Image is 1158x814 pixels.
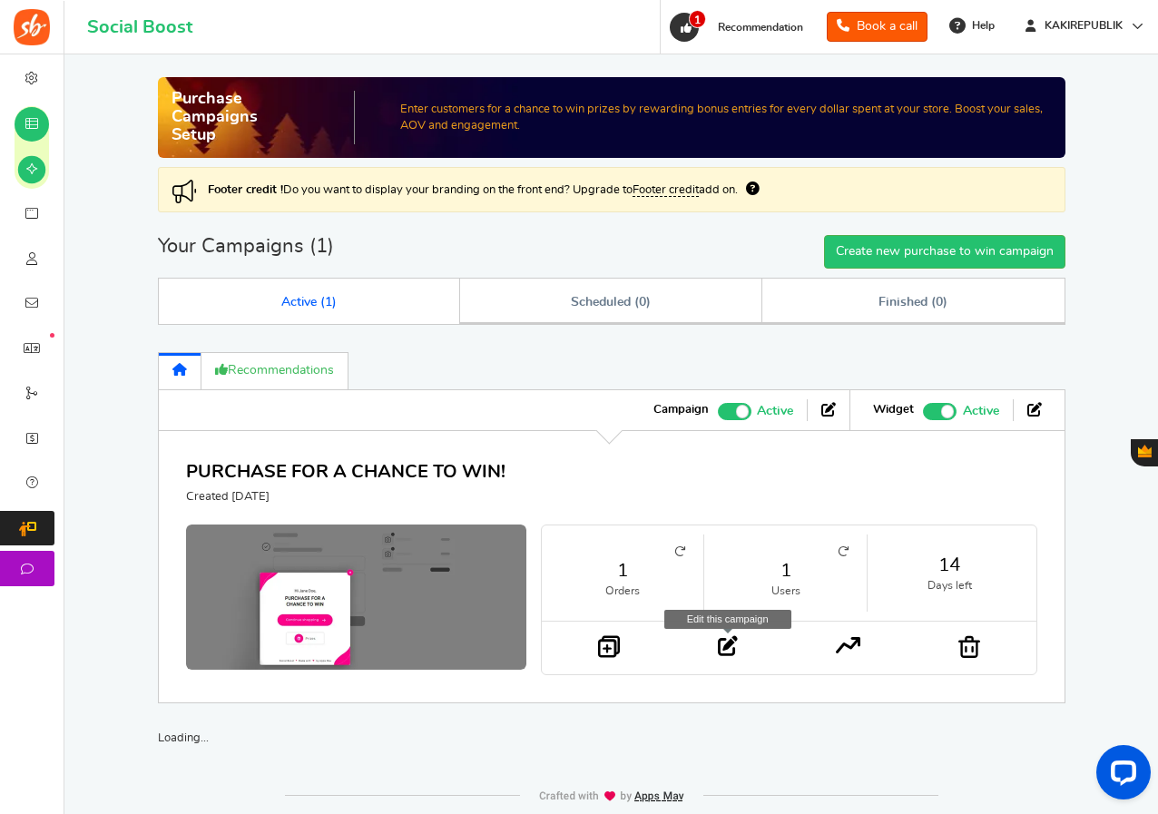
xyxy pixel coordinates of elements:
a: Create new purchase to win campaign [824,235,1065,269]
strong: Campaign [653,402,709,418]
small: Users [722,584,849,599]
li: 14 [868,534,1031,612]
div: Edit this campaign [664,610,791,629]
small: Orders [560,584,686,599]
span: Scheduled ( ) [571,296,650,309]
p: Enter customers for a chance to win prizes by rewarding bonus entries for every dollar spent at y... [400,102,1052,134]
span: 1 [316,236,328,256]
p: Created [DATE] [186,489,505,505]
iframe: LiveChat chat widget [1082,738,1158,814]
span: 0 [936,296,943,309]
span: Gratisfaction [1138,445,1152,457]
a: Book a call [827,12,927,42]
strong: Widget [873,402,914,418]
em: New [50,333,54,338]
button: Gratisfaction [1131,439,1158,466]
h2: Purchase Campaigns Setup [172,91,356,144]
span: 1 [689,10,706,28]
h1: Social Boost [87,17,192,37]
small: Days left [886,578,1013,593]
span: 0 [639,296,646,309]
img: img-footer.webp [538,790,685,802]
a: PURCHASE FOR A CHANCE TO WIN! [186,463,505,481]
span: Active [963,401,999,421]
a: 1 Recommendation [668,13,812,42]
strong: Footer credit ! [208,184,283,196]
span: Active [757,401,793,421]
div: Loading... [158,731,1065,747]
a: Footer credit [633,184,699,197]
a: Recommendations [201,352,348,389]
div: Do you want to display your branding on the front end? Upgrade to add on. [158,167,1065,212]
a: 1 [722,557,849,584]
span: Help [967,18,995,34]
h2: Your Campaigns ( ) [158,237,334,255]
a: Help [942,11,1004,40]
img: Social Boost [14,9,50,45]
a: 1 [560,557,686,584]
span: Recommendation [718,22,803,33]
li: Widget activated [859,399,1013,421]
span: Finished ( ) [878,296,947,309]
span: 1 [325,296,332,309]
span: Active ( ) [281,296,337,309]
span: KAKIREPUBLIK [1037,18,1130,34]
